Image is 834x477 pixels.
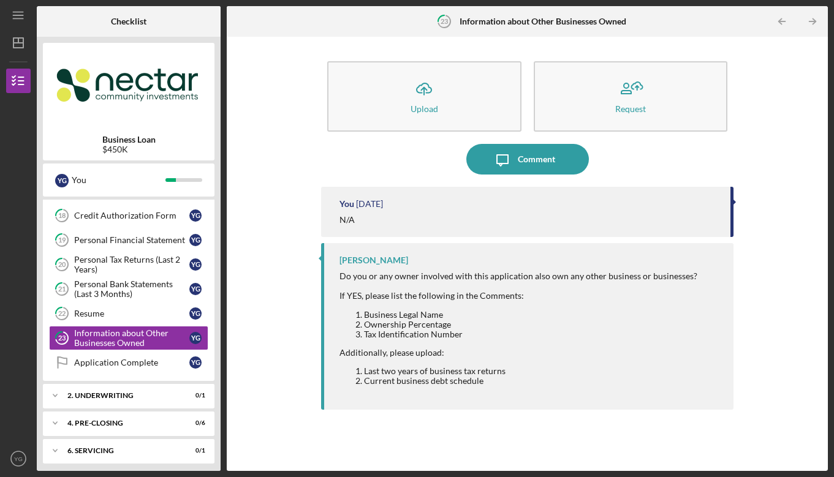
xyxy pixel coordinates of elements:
b: Information about Other Businesses Owned [460,17,626,26]
a: 21Personal Bank Statements (Last 3 Months)YG [49,277,208,301]
div: Do you or any owner involved with this application also own any other business or businesses? [339,271,697,281]
tspan: 21 [58,285,66,293]
div: Y G [189,307,202,320]
button: Request [534,61,727,132]
div: Personal Financial Statement [74,235,189,245]
div: Credit Authorization Form [74,211,189,220]
div: 0 / 1 [183,392,205,399]
a: 22ResumeYG [49,301,208,326]
div: Information about Other Businesses Owned [74,328,189,348]
div: Y G [189,283,202,295]
div: Y G [189,258,202,271]
div: 0 / 1 [183,447,205,454]
li: Current business debt schedule [364,376,697,386]
tspan: 23 [58,334,66,342]
li: Last two years of business tax returns [364,366,697,376]
div: Comment [518,144,555,175]
div: Y G [189,332,202,344]
li: Ownership Percentage [364,320,697,329]
b: Checklist [111,17,146,26]
div: Resume [74,309,189,318]
div: Additionally, please upload: [339,348,697,358]
tspan: 20 [58,261,66,269]
a: Application CompleteYG [49,350,208,375]
tspan: 18 [58,212,66,220]
a: 18Credit Authorization FormYG [49,203,208,228]
tspan: 19 [58,236,66,244]
div: Personal Tax Returns (Last 2 Years) [74,255,189,274]
b: Business Loan [102,135,156,145]
text: YG [14,456,23,462]
div: Personal Bank Statements (Last 3 Months) [74,279,189,299]
li: Tax Identification Number [364,329,697,339]
button: YG [6,446,31,471]
div: Request [615,104,646,113]
button: Upload [327,61,521,132]
div: 4. Pre-Closing [67,419,175,427]
div: If YES, please list the following in the Comments: [339,291,697,301]
div: N/A [339,215,355,225]
a: 20Personal Tax Returns (Last 2 Years)YG [49,252,208,277]
a: 19Personal Financial StatementYG [49,228,208,252]
div: Y G [55,174,69,187]
button: Comment [466,144,589,175]
div: Application Complete [74,358,189,367]
div: 2. Underwriting [67,392,175,399]
div: Y G [189,234,202,246]
time: 2025-08-04 19:41 [356,199,383,209]
tspan: 23 [441,17,448,25]
div: 0 / 6 [183,419,205,427]
div: [PERSON_NAME] [339,255,408,265]
div: You [72,170,165,190]
div: Y G [189,209,202,222]
div: Y G [189,356,202,369]
a: 23Information about Other Businesses OwnedYG [49,326,208,350]
li: Business Legal Name [364,310,697,320]
div: Upload [411,104,438,113]
div: 6. Servicing [67,447,175,454]
tspan: 22 [58,310,66,318]
div: $450K [102,145,156,154]
img: Product logo [43,49,214,122]
div: You [339,199,354,209]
